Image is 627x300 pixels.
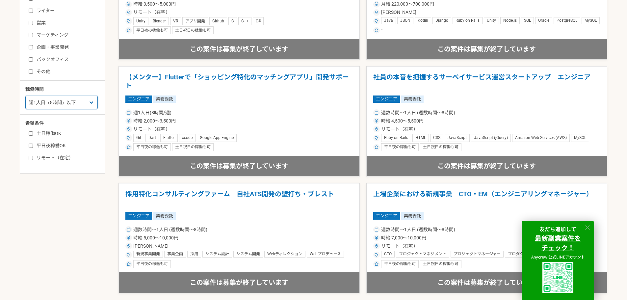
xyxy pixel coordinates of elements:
span: [PERSON_NAME] [133,243,169,250]
img: ico_calendar-4541a85f.svg [127,228,131,232]
span: xcode [182,135,193,141]
span: Java [384,18,393,23]
span: C++ [241,19,248,24]
span: VR [173,19,178,24]
span: Flutter [163,135,175,141]
span: Webプロデュース [310,252,341,257]
input: マーケティング [29,33,33,37]
span: MySQL [574,135,586,141]
img: ico_currency_yen-76ea2c4c.svg [127,119,131,123]
img: ico_currency_yen-76ea2c4c.svg [375,119,379,123]
img: ico_star-c4f7eedc.svg [127,28,131,32]
span: Git [136,135,141,141]
label: 企画・事業開発 [29,44,104,51]
img: ico_currency_yen-76ea2c4c.svg [375,236,379,240]
input: バックオフィス [29,57,33,62]
span: 時給 2,000〜3,500円 [133,118,176,124]
img: ico_tag-f97210f0.svg [375,136,379,140]
img: ico_tag-f97210f0.svg [375,253,379,257]
span: リモート（在宅） [381,243,418,250]
div: 平日夜の稼働も可 [133,26,171,34]
label: 土日稼働OK [29,130,104,137]
span: CTO [384,252,392,257]
img: ico_location_pin-352ac629.svg [127,244,131,248]
span: 週数時間〜1人日 (週数時間〜8時間) [133,226,207,233]
span: PostgreSQL [557,18,577,23]
img: ico_star-c4f7eedc.svg [375,145,379,149]
label: リモート（在宅） [29,154,104,161]
span: システム開発 [236,252,260,257]
div: 土日祝日の稼働も可 [420,260,461,268]
span: JavaScript (jQuery) [474,135,508,141]
span: Django [435,18,448,23]
span: エンジニア [373,95,400,103]
img: ico_tag-f97210f0.svg [127,136,131,140]
img: ico_location_pin-352ac629.svg [127,11,131,14]
img: ico_currency_yen-76ea2c4c.svg [127,2,131,6]
span: Node.js [503,18,517,23]
input: リモート（在宅） [29,156,33,160]
a: 最新副業案件を [535,234,581,242]
span: C# [256,19,261,24]
span: リモート（在宅） [133,9,170,16]
div: この案件は募集が終了しています [119,272,359,293]
img: ico_calendar-4541a85f.svg [375,228,379,232]
input: ライター [29,9,33,13]
span: C [231,19,234,24]
span: 業務委託 [401,95,424,103]
span: MySQL [585,18,597,23]
label: ライター [29,7,104,14]
div: 平日夜の稼働も可 [133,143,171,151]
span: 採用 [190,252,198,257]
label: バックオフィス [29,56,104,63]
span: 希望条件 [25,121,44,126]
span: Oracle [538,18,549,23]
span: 時給 4,500〜5,500円 [381,118,424,124]
h1: 【メンター】Flutterで「ショッピング特化のマッチングアプリ」開発サポート [125,73,353,90]
a: チェック！ [541,244,574,252]
span: 業務委託 [153,212,176,219]
img: ico_location_pin-352ac629.svg [375,127,379,131]
img: ico_tag-f97210f0.svg [375,19,379,23]
span: 稼働時間 [25,87,44,92]
div: この案件は募集が終了しています [367,156,607,176]
img: ico_currency_yen-76ea2c4c.svg [127,236,131,240]
span: Blender [153,19,166,24]
span: エンジニア [125,212,152,219]
span: - [381,26,382,34]
span: Unity [487,18,496,23]
span: Google App Engine [200,135,234,141]
img: uploaded%2F9x3B4GYyuJhK5sXzQK62fPT6XL62%2F_1i3i91es70ratxpc0n6.png [542,262,573,293]
label: その他 [29,68,104,75]
h1: 採用特化コンサルティングファーム 自社ATS開発の壁打ち・ブレスト [125,190,353,207]
span: リモート（在宅） [133,126,170,133]
span: 事業企画 [167,252,183,257]
span: Amazon Web Services (AWS) [515,135,567,141]
span: Anycrew 公式LINEアカウント [531,254,585,259]
img: ico_calendar-4541a85f.svg [127,111,131,115]
span: Ruby on Rails [456,18,480,23]
div: 土日祝日の稼働も可 [172,143,214,151]
span: リモート（在宅） [381,126,418,133]
label: マーケティング [29,32,104,39]
div: 平日夜の稼働も可 [133,260,171,268]
div: この案件は募集が終了しています [367,39,607,59]
span: プロジェクトマネージャー [454,252,501,257]
strong: 最新副業案件を [535,233,581,243]
span: Ruby on Rails [384,135,408,141]
span: [PERSON_NAME] [381,9,416,16]
span: Unity [136,19,145,24]
img: ico_location_pin-352ac629.svg [375,11,379,14]
div: 平日夜の稼働も可 [381,260,419,268]
div: 土日祝日の稼働も可 [172,26,214,34]
div: 土日祝日の稼働も可 [420,143,461,151]
span: Github [212,19,224,24]
strong: チェック！ [541,243,574,252]
img: ico_tag-f97210f0.svg [127,19,131,23]
input: 企画・事業開発 [29,45,33,49]
img: ico_star-c4f7eedc.svg [375,28,379,32]
div: この案件は募集が終了しています [367,272,607,293]
span: プロジェクトマネジメント [399,252,446,257]
span: 月給 220,000〜700,000円 [381,1,434,8]
div: この案件は募集が終了しています [119,156,359,176]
